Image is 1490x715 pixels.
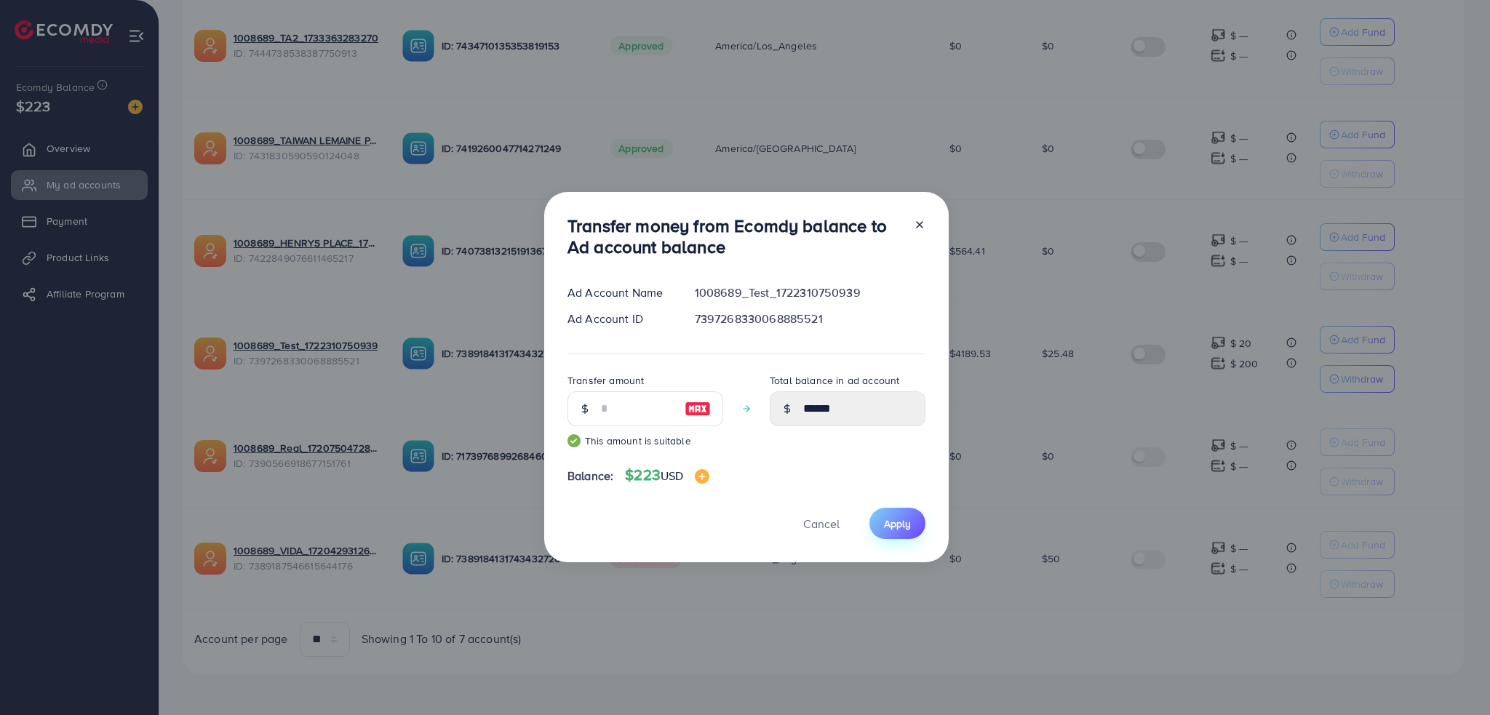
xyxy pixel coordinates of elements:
span: USD [661,468,683,484]
h4: $223 [625,466,709,484]
small: This amount is suitable [567,434,723,448]
img: image [695,469,709,484]
div: 1008689_Test_1722310750939 [683,284,937,301]
button: Cancel [785,508,858,539]
span: Balance: [567,468,613,484]
label: Transfer amount [567,373,644,388]
h3: Transfer money from Ecomdy balance to Ad account balance [567,215,902,257]
div: Ad Account Name [556,284,683,301]
button: Apply [869,508,925,539]
div: Ad Account ID [556,311,683,327]
img: image [685,400,711,418]
img: guide [567,434,581,447]
div: 7397268330068885521 [683,311,937,327]
span: Cancel [803,516,840,532]
span: Apply [884,516,911,531]
iframe: Chat [1428,650,1479,704]
label: Total balance in ad account [770,373,899,388]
